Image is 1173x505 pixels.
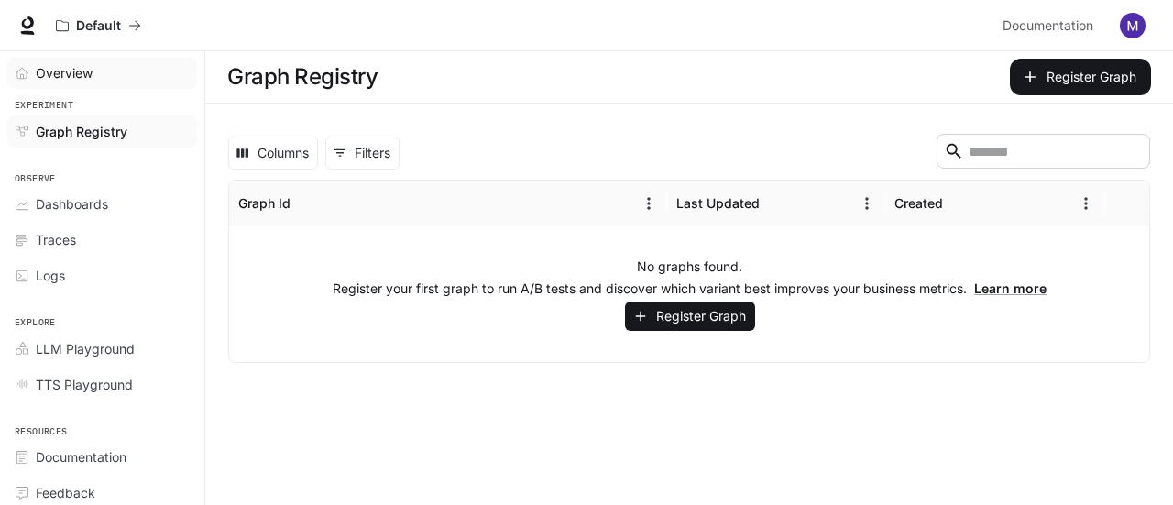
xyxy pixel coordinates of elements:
[635,190,663,217] button: Menu
[48,7,149,44] button: All workspaces
[36,447,126,467] span: Documentation
[637,258,742,276] p: No graphs found.
[36,483,95,502] span: Feedback
[1120,13,1146,38] img: User avatar
[7,188,197,220] a: Dashboards
[36,375,133,394] span: TTS Playground
[1114,7,1151,44] button: User avatar
[7,224,197,256] a: Traces
[7,368,197,401] a: TTS Playground
[7,57,197,89] a: Overview
[36,63,93,82] span: Overview
[36,339,135,358] span: LLM Playground
[937,134,1150,172] div: Search
[1010,59,1151,95] button: Register Graph
[227,59,378,95] h1: Graph Registry
[36,194,108,214] span: Dashboards
[1072,190,1100,217] button: Menu
[7,115,197,148] a: Graph Registry
[36,230,76,249] span: Traces
[945,190,972,217] button: Sort
[36,266,65,285] span: Logs
[974,280,1047,296] a: Learn more
[676,195,760,211] div: Last Updated
[7,333,197,365] a: LLM Playground
[238,195,291,211] div: Graph Id
[762,190,789,217] button: Sort
[7,259,197,291] a: Logs
[325,137,400,170] button: Show filters
[228,137,318,170] button: Select columns
[625,302,755,332] button: Register Graph
[7,441,197,473] a: Documentation
[333,280,1047,298] p: Register your first graph to run A/B tests and discover which variant best improves your business...
[292,190,320,217] button: Sort
[894,195,943,211] div: Created
[995,7,1107,44] a: Documentation
[1003,15,1093,38] span: Documentation
[76,18,121,34] p: Default
[36,122,127,141] span: Graph Registry
[853,190,881,217] button: Menu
